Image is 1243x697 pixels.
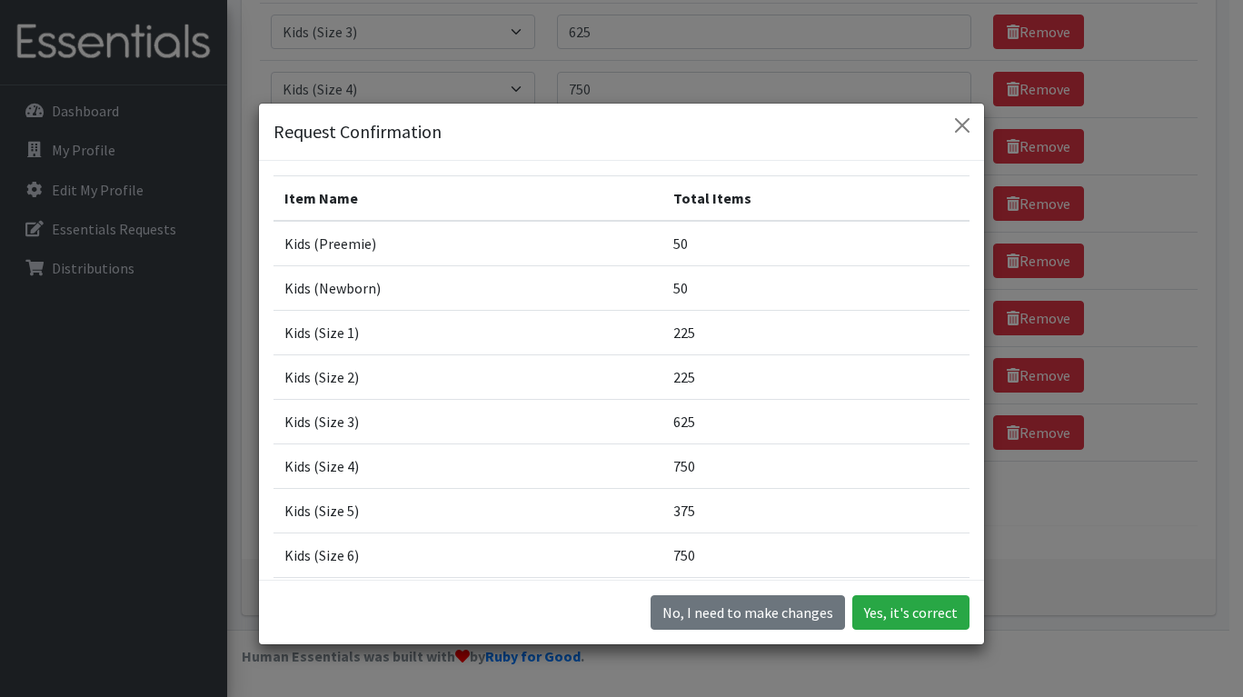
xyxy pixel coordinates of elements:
[273,400,662,444] td: Kids (Size 3)
[273,118,442,145] h5: Request Confirmation
[273,444,662,489] td: Kids (Size 4)
[662,176,970,222] th: Total Items
[273,221,662,266] td: Kids (Preemie)
[662,221,970,266] td: 50
[662,311,970,355] td: 225
[273,578,662,622] td: Kids (Size 7)
[662,533,970,578] td: 750
[948,111,977,140] button: Close
[852,595,970,630] button: Yes, it's correct
[651,595,845,630] button: No I need to make changes
[662,489,970,533] td: 375
[273,266,662,311] td: Kids (Newborn)
[273,489,662,533] td: Kids (Size 5)
[273,355,662,400] td: Kids (Size 2)
[273,311,662,355] td: Kids (Size 1)
[662,400,970,444] td: 625
[662,355,970,400] td: 225
[273,533,662,578] td: Kids (Size 6)
[662,266,970,311] td: 50
[662,444,970,489] td: 750
[273,176,662,222] th: Item Name
[662,578,970,622] td: 250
